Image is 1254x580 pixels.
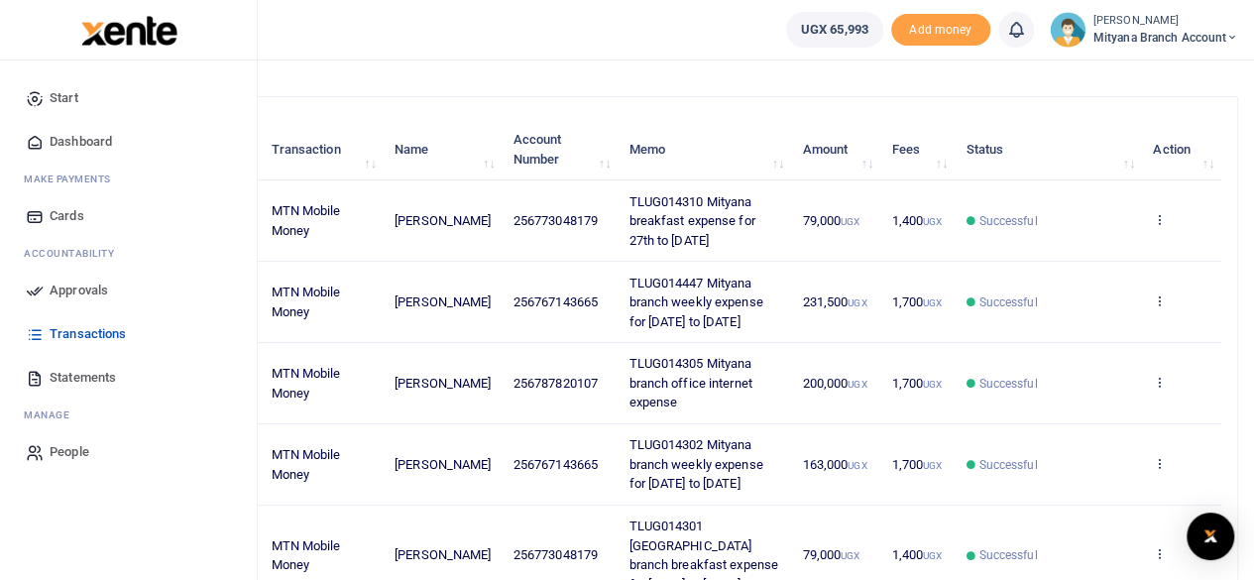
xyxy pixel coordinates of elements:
[34,407,70,422] span: anage
[978,375,1037,393] span: Successful
[978,546,1037,564] span: Successful
[50,206,84,226] span: Cards
[848,379,866,390] small: UGX
[923,379,942,390] small: UGX
[395,457,491,472] span: [PERSON_NAME]
[802,294,866,309] span: 231,500
[16,356,241,400] a: Statements
[955,119,1142,180] th: Status: activate to sort column ascending
[791,119,880,180] th: Amount: activate to sort column ascending
[34,172,111,186] span: ake Payments
[395,547,491,562] span: [PERSON_NAME]
[923,550,942,561] small: UGX
[50,132,112,152] span: Dashboard
[891,213,942,228] span: 1,400
[271,366,340,401] span: MTN Mobile Money
[395,376,491,391] span: [PERSON_NAME]
[802,547,859,562] span: 79,000
[628,194,754,248] span: TLUG014310 Mityana breakfast expense for 27th to [DATE]
[260,119,384,180] th: Transaction: activate to sort column ascending
[16,120,241,164] a: Dashboard
[50,281,108,300] span: Approvals
[891,547,942,562] span: 1,400
[16,76,241,120] a: Start
[802,213,859,228] span: 79,000
[891,376,942,391] span: 1,700
[79,22,177,37] a: logo-small logo-large logo-large
[271,447,340,482] span: MTN Mobile Money
[50,88,78,108] span: Start
[81,16,177,46] img: logo-large
[841,216,859,227] small: UGX
[271,203,340,238] span: MTN Mobile Money
[16,238,241,269] li: Ac
[891,294,942,309] span: 1,700
[923,216,942,227] small: UGX
[1142,119,1221,180] th: Action: activate to sort column ascending
[978,212,1037,230] span: Successful
[848,297,866,308] small: UGX
[50,324,126,344] span: Transactions
[50,442,89,462] span: People
[628,437,762,491] span: TLUG014302 Mityana branch weekly expense for [DATE] to [DATE]
[802,457,866,472] span: 163,000
[628,356,751,409] span: TLUG014305 Mityana branch office internet expense
[848,460,866,471] small: UGX
[16,430,241,474] a: People
[891,14,990,47] span: Add money
[503,119,619,180] th: Account Number: activate to sort column ascending
[801,20,868,40] span: UGX 65,993
[880,119,955,180] th: Fees: activate to sort column ascending
[778,12,891,48] li: Wallet ballance
[923,297,942,308] small: UGX
[891,21,990,36] a: Add money
[513,457,598,472] span: 256767143665
[891,457,942,472] span: 1,700
[978,293,1037,311] span: Successful
[16,312,241,356] a: Transactions
[618,119,791,180] th: Memo: activate to sort column ascending
[786,12,883,48] a: UGX 65,993
[395,213,491,228] span: [PERSON_NAME]
[513,547,598,562] span: 256773048179
[50,368,116,388] span: Statements
[978,456,1037,474] span: Successful
[1050,12,1085,48] img: profile-user
[891,14,990,47] li: Toup your wallet
[39,246,114,261] span: countability
[16,164,241,194] li: M
[513,294,598,309] span: 256767143665
[923,460,942,471] small: UGX
[271,538,340,573] span: MTN Mobile Money
[841,550,859,561] small: UGX
[395,294,491,309] span: [PERSON_NAME]
[16,194,241,238] a: Cards
[513,376,598,391] span: 256787820107
[628,276,762,329] span: TLUG014447 Mityana branch weekly expense for [DATE] to [DATE]
[1093,29,1238,47] span: Mityana Branch Account
[384,119,503,180] th: Name: activate to sort column ascending
[1093,13,1238,30] small: [PERSON_NAME]
[1187,513,1234,560] div: Open Intercom Messenger
[1050,12,1238,48] a: profile-user [PERSON_NAME] Mityana Branch Account
[271,285,340,319] span: MTN Mobile Money
[513,213,598,228] span: 256773048179
[802,376,866,391] span: 200,000
[16,269,241,312] a: Approvals
[16,400,241,430] li: M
